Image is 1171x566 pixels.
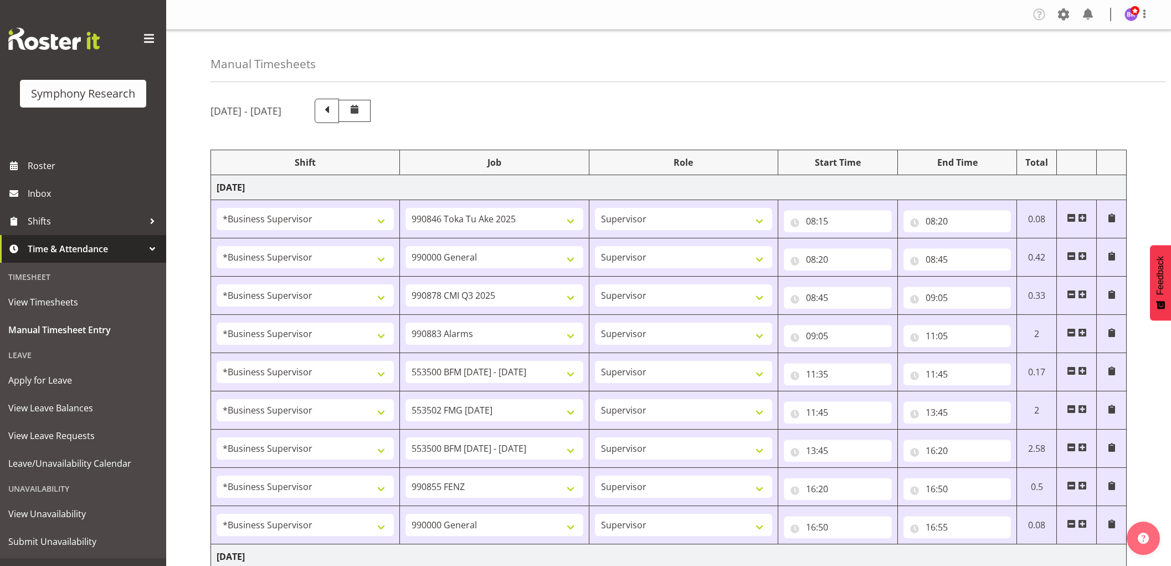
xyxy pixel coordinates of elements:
[1124,8,1138,21] img: bhavik-kanna1260.jpg
[903,478,1011,500] input: Click to select...
[784,287,892,309] input: Click to select...
[903,325,1011,347] input: Click to select...
[1017,353,1057,391] td: 0.17
[8,28,100,50] img: Rosterit website logo
[1017,430,1057,468] td: 2.58
[8,294,158,310] span: View Timesheets
[217,156,394,169] div: Shift
[784,401,892,424] input: Click to select...
[3,528,163,555] a: Submit Unavailability
[784,516,892,538] input: Click to select...
[28,157,161,174] span: Roster
[595,156,772,169] div: Role
[8,506,158,522] span: View Unavailability
[3,344,163,366] div: Leave
[8,427,158,444] span: View Leave Requests
[3,500,163,528] a: View Unavailability
[1138,533,1149,544] img: help-xxl-2.png
[1017,200,1057,238] td: 0.08
[1017,468,1057,506] td: 0.5
[903,210,1011,232] input: Click to select...
[31,85,135,102] div: Symphony Research
[1017,238,1057,277] td: 0.42
[1155,256,1165,295] span: Feedback
[3,288,163,316] a: View Timesheets
[1150,245,1171,320] button: Feedback - Show survey
[8,533,158,550] span: Submit Unavailability
[3,394,163,422] a: View Leave Balances
[903,440,1011,462] input: Click to select...
[8,400,158,416] span: View Leave Balances
[784,363,892,385] input: Click to select...
[3,266,163,288] div: Timesheet
[784,478,892,500] input: Click to select...
[903,363,1011,385] input: Click to select...
[210,105,281,117] h5: [DATE] - [DATE]
[784,325,892,347] input: Click to select...
[1017,506,1057,544] td: 0.08
[405,156,583,169] div: Job
[3,450,163,477] a: Leave/Unavailability Calendar
[210,58,316,70] h4: Manual Timesheets
[28,185,161,202] span: Inbox
[784,210,892,232] input: Click to select...
[903,287,1011,309] input: Click to select...
[8,455,158,472] span: Leave/Unavailability Calendar
[903,156,1011,169] div: End Time
[8,372,158,389] span: Apply for Leave
[903,401,1011,424] input: Click to select...
[8,322,158,338] span: Manual Timesheet Entry
[784,248,892,271] input: Click to select...
[903,516,1011,538] input: Click to select...
[211,175,1127,200] td: [DATE]
[3,316,163,344] a: Manual Timesheet Entry
[28,241,144,257] span: Time & Attendance
[28,213,144,230] span: Shifts
[1023,156,1051,169] div: Total
[903,248,1011,271] input: Click to select...
[784,156,892,169] div: Start Time
[3,422,163,450] a: View Leave Requests
[1017,391,1057,430] td: 2
[3,477,163,500] div: Unavailability
[1017,277,1057,315] td: 0.33
[784,440,892,462] input: Click to select...
[3,366,163,394] a: Apply for Leave
[1017,315,1057,353] td: 2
